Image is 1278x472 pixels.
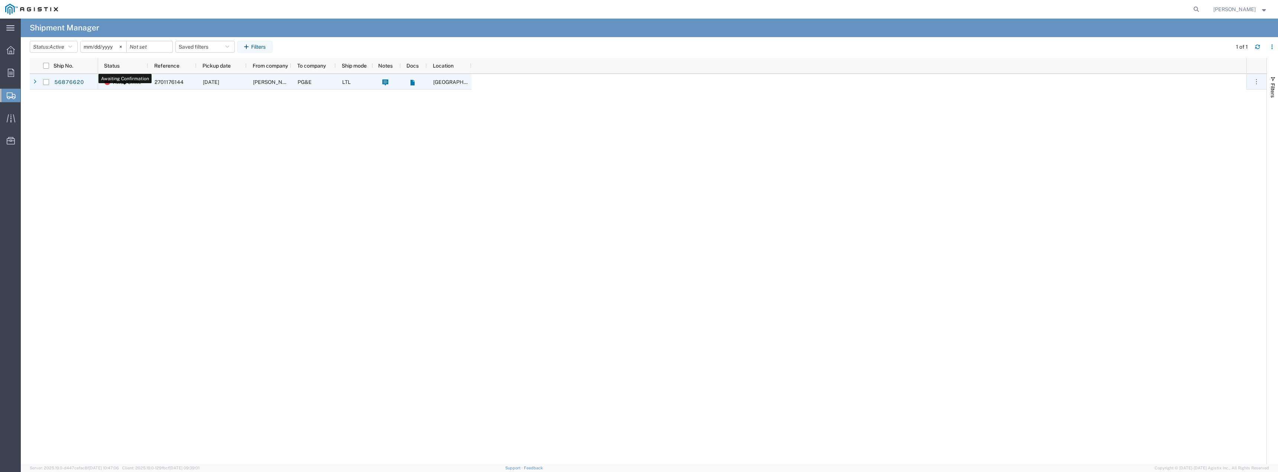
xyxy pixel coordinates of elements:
[524,466,543,470] a: Feedback
[127,41,172,52] input: Not set
[154,63,179,69] span: Reference
[54,77,84,88] a: 56876620
[122,466,200,470] span: Client: 2025.19.0-129fbcf
[433,79,486,85] span: Fresno DC
[406,63,419,69] span: Docs
[1155,465,1269,471] span: Copyright © [DATE]-[DATE] Agistix Inc., All Rights Reserved
[169,466,200,470] span: [DATE] 09:39:01
[1213,5,1256,13] span: David Rosales
[342,79,351,85] span: LTL
[30,466,119,470] span: Server: 2025.19.0-d447cefac8f
[342,63,367,69] span: Ship mode
[297,63,326,69] span: To company
[175,41,235,53] button: Saved filters
[49,44,64,50] span: Active
[81,41,126,52] input: Not set
[237,41,272,53] button: Filters
[113,74,141,90] span: Await Cfrm.
[505,466,524,470] a: Support
[104,63,120,69] span: Status
[298,79,312,85] span: PG&E
[53,63,73,69] span: Ship No.
[203,79,219,85] span: 09/19/2025
[202,63,231,69] span: Pickup date
[155,79,184,85] span: 2701176144
[30,19,99,37] h4: Shipment Manager
[89,466,119,470] span: [DATE] 10:47:06
[378,63,393,69] span: Notes
[253,63,288,69] span: From company
[1213,5,1268,14] button: [PERSON_NAME]
[1236,43,1249,51] div: 1 of 1
[253,79,295,85] span: VALIN
[30,41,78,53] button: Status:Active
[1270,83,1276,98] span: Filters
[433,63,454,69] span: Location
[5,4,58,15] img: logo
